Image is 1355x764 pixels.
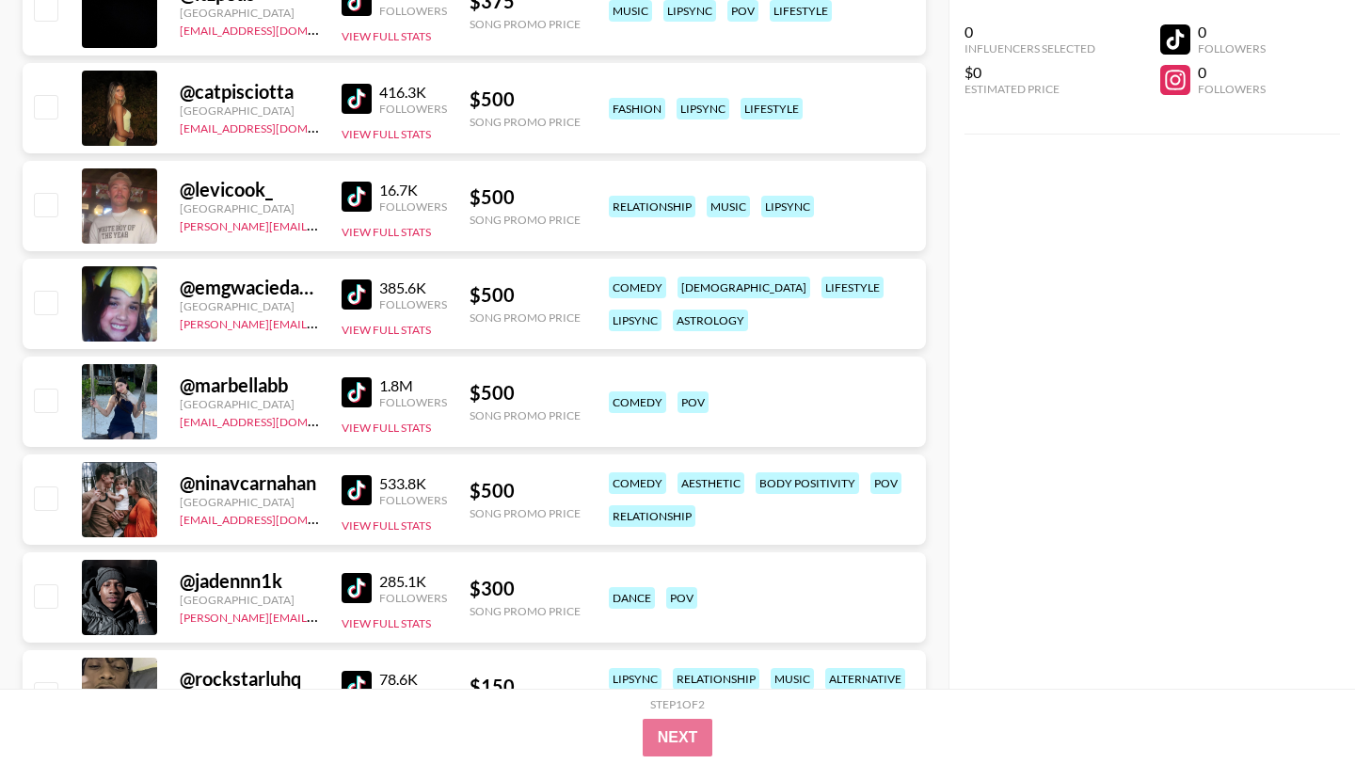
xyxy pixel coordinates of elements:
[342,573,372,603] img: TikTok
[379,83,447,102] div: 416.3K
[379,670,447,689] div: 78.6K
[342,421,431,435] button: View Full Stats
[470,381,581,405] div: $ 500
[379,199,447,214] div: Followers
[650,697,705,711] div: Step 1 of 2
[379,493,447,507] div: Followers
[379,102,447,116] div: Followers
[342,127,431,141] button: View Full Stats
[180,411,369,429] a: [EMAIL_ADDRESS][DOMAIN_NAME]
[180,80,319,103] div: @ catpisciotta
[379,181,447,199] div: 16.7K
[379,4,447,18] div: Followers
[379,297,447,311] div: Followers
[741,98,803,119] div: lifestyle
[870,472,901,494] div: pov
[180,103,319,118] div: [GEOGRAPHIC_DATA]
[673,668,759,690] div: relationship
[470,310,581,325] div: Song Promo Price
[379,591,447,605] div: Followers
[1198,63,1266,82] div: 0
[470,185,581,209] div: $ 500
[180,471,319,495] div: @ ninavcarnahan
[470,577,581,600] div: $ 300
[470,213,581,227] div: Song Promo Price
[707,196,750,217] div: music
[964,23,1095,41] div: 0
[180,178,319,201] div: @ levicook_
[180,118,369,135] a: [EMAIL_ADDRESS][DOMAIN_NAME]
[342,225,431,239] button: View Full Stats
[821,277,884,298] div: lifestyle
[180,509,369,527] a: [EMAIL_ADDRESS][DOMAIN_NAME]
[1261,670,1332,741] iframe: Drift Widget Chat Controller
[761,196,814,217] div: lipsync
[677,472,744,494] div: aesthetic
[825,668,905,690] div: alternative
[180,215,458,233] a: [PERSON_NAME][EMAIL_ADDRESS][DOMAIN_NAME]
[964,82,1095,96] div: Estimated Price
[609,310,662,331] div: lipsync
[180,607,458,625] a: [PERSON_NAME][EMAIL_ADDRESS][DOMAIN_NAME]
[470,88,581,111] div: $ 500
[643,719,713,756] button: Next
[470,604,581,618] div: Song Promo Price
[1198,41,1266,56] div: Followers
[756,472,859,494] div: body positivity
[677,98,729,119] div: lipsync
[180,6,319,20] div: [GEOGRAPHIC_DATA]
[180,313,458,331] a: [PERSON_NAME][EMAIL_ADDRESS][DOMAIN_NAME]
[470,479,581,502] div: $ 500
[379,474,447,493] div: 533.8K
[342,377,372,407] img: TikTok
[342,84,372,114] img: TikTok
[180,397,319,411] div: [GEOGRAPHIC_DATA]
[180,495,319,509] div: [GEOGRAPHIC_DATA]
[180,201,319,215] div: [GEOGRAPHIC_DATA]
[470,408,581,422] div: Song Promo Price
[1198,82,1266,96] div: Followers
[609,668,662,690] div: lipsync
[180,667,319,691] div: @ rockstarluhq
[771,668,814,690] div: music
[677,391,709,413] div: pov
[180,593,319,607] div: [GEOGRAPHIC_DATA]
[609,391,666,413] div: comedy
[342,671,372,701] img: TikTok
[470,17,581,31] div: Song Promo Price
[677,277,810,298] div: [DEMOGRAPHIC_DATA]
[470,283,581,307] div: $ 500
[964,63,1095,82] div: $0
[666,587,697,609] div: pov
[470,506,581,520] div: Song Promo Price
[342,518,431,533] button: View Full Stats
[609,587,655,609] div: dance
[609,98,665,119] div: fashion
[379,572,447,591] div: 285.1K
[470,115,581,129] div: Song Promo Price
[342,29,431,43] button: View Full Stats
[379,376,447,395] div: 1.8M
[379,395,447,409] div: Followers
[342,279,372,310] img: TikTok
[180,276,319,299] div: @ emgwaciedawgie
[379,279,447,297] div: 385.6K
[180,374,319,397] div: @ marbellabb
[609,472,666,494] div: comedy
[180,20,369,38] a: [EMAIL_ADDRESS][DOMAIN_NAME]
[342,323,431,337] button: View Full Stats
[673,310,748,331] div: astrology
[609,505,695,527] div: relationship
[964,41,1095,56] div: Influencers Selected
[609,277,666,298] div: comedy
[180,569,319,593] div: @ jadennn1k
[342,616,431,630] button: View Full Stats
[609,196,695,217] div: relationship
[1198,23,1266,41] div: 0
[470,675,581,698] div: $ 150
[342,182,372,212] img: TikTok
[180,299,319,313] div: [GEOGRAPHIC_DATA]
[342,475,372,505] img: TikTok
